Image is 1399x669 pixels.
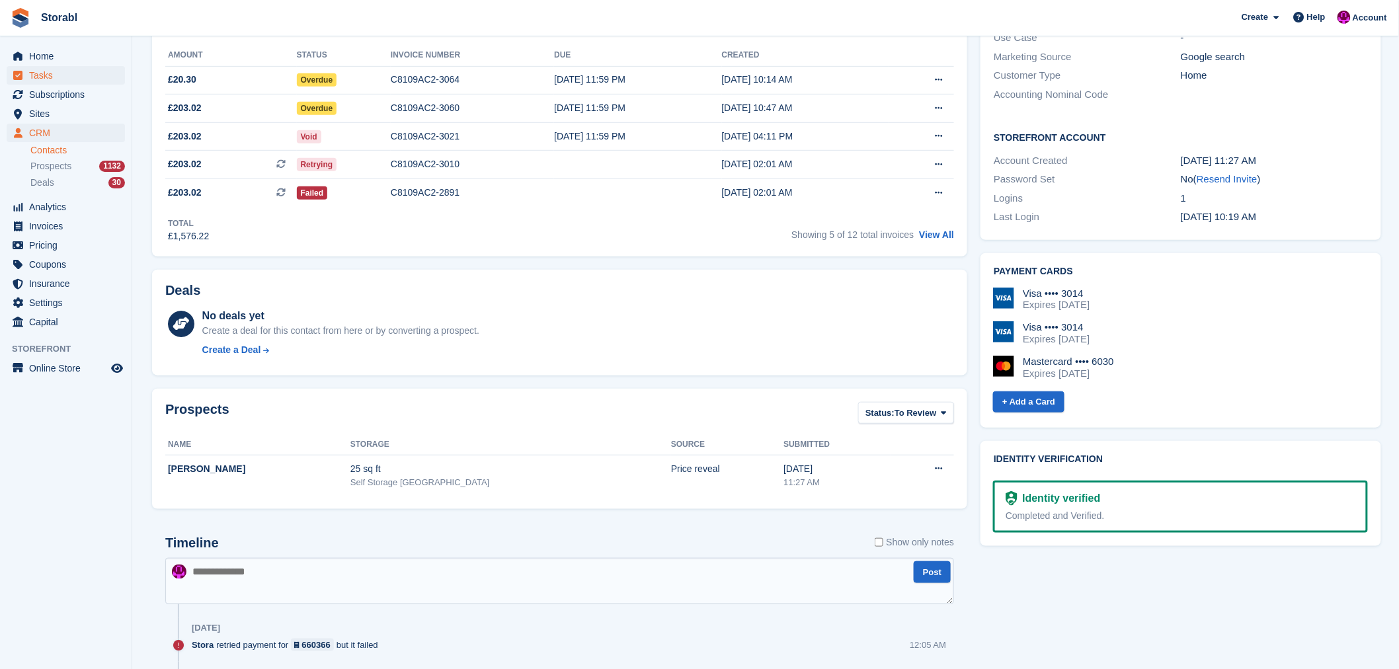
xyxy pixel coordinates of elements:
a: menu [7,255,125,274]
a: menu [7,359,125,377]
span: Account [1353,11,1387,24]
h2: Prospects [165,402,229,426]
span: Tasks [29,66,108,85]
div: Password Set [994,172,1181,187]
a: menu [7,274,125,293]
a: Resend Invite [1197,173,1258,184]
span: £203.02 [168,101,202,115]
span: Analytics [29,198,108,216]
a: menu [7,47,125,65]
th: Amount [165,45,297,66]
div: Logins [994,191,1181,206]
span: £203.02 [168,130,202,143]
img: Mastercard Logo [993,356,1014,377]
input: Show only notes [875,535,883,549]
div: Price reveal [671,462,783,476]
div: [DATE] 11:59 PM [554,130,721,143]
a: menu [7,198,125,216]
div: Google search [1181,50,1368,65]
div: [DATE] 11:27 AM [1181,153,1368,169]
span: To Review [895,407,936,420]
a: Deals 30 [30,176,125,190]
div: Accounting Nominal Code [994,87,1181,102]
div: 1132 [99,161,125,172]
div: £1,576.22 [168,229,209,243]
div: 1 [1181,191,1368,206]
div: Marketing Source [994,50,1181,65]
span: Storefront [12,342,132,356]
div: C8109AC2-2891 [391,186,554,200]
span: Retrying [297,158,337,171]
div: C8109AC2-3060 [391,101,554,115]
span: Home [29,47,108,65]
span: Prospects [30,160,71,173]
div: Expires [DATE] [1023,368,1114,379]
img: Visa Logo [993,321,1014,342]
span: Insurance [29,274,108,293]
th: Created [722,45,889,66]
span: ( ) [1193,173,1261,184]
h2: Payment cards [994,266,1367,277]
span: Failed [297,186,328,200]
span: Capital [29,313,108,331]
div: Create a Deal [202,343,261,357]
img: Identity Verification Ready [1006,491,1017,506]
time: 2025-03-24 10:19:00 UTC [1181,211,1257,222]
a: menu [7,294,125,312]
th: Storage [350,434,671,455]
div: Home [1181,68,1368,83]
a: 660366 [291,639,334,651]
span: Online Store [29,359,108,377]
span: Deals [30,177,54,189]
img: Helen Morton [172,565,186,579]
div: Account Created [994,153,1181,169]
div: Expires [DATE] [1023,299,1090,311]
div: No deals yet [202,308,479,324]
h2: Deals [165,283,200,298]
div: Completed and Verified. [1006,509,1355,523]
a: menu [7,313,125,331]
h2: Storefront Account [994,130,1367,143]
th: Invoice number [391,45,554,66]
div: [DATE] 11:59 PM [554,101,721,115]
span: Sites [29,104,108,123]
div: 11:27 AM [783,476,890,489]
a: menu [7,236,125,255]
a: menu [7,85,125,104]
a: menu [7,104,125,123]
a: menu [7,124,125,142]
div: [PERSON_NAME] [168,462,350,476]
span: Stora [192,639,214,651]
div: Visa •••• 3014 [1023,288,1090,299]
span: Create [1242,11,1268,24]
div: Visa •••• 3014 [1023,321,1090,333]
span: Invoices [29,217,108,235]
span: Coupons [29,255,108,274]
div: No [1181,172,1368,187]
div: Create a deal for this contact from here or by converting a prospect. [202,324,479,338]
img: Visa Logo [993,288,1014,309]
button: Post [914,561,951,583]
span: Pricing [29,236,108,255]
span: Subscriptions [29,85,108,104]
span: Overdue [297,102,337,115]
div: Mastercard •••• 6030 [1023,356,1114,368]
th: Status [297,45,391,66]
div: Expires [DATE] [1023,333,1090,345]
div: Total [168,217,209,229]
span: Help [1307,11,1326,24]
label: Show only notes [875,535,954,549]
a: Contacts [30,144,125,157]
span: £203.02 [168,186,202,200]
div: retried payment for but it failed [192,639,385,651]
div: 660366 [302,639,331,651]
span: CRM [29,124,108,142]
div: 12:05 AM [910,639,946,651]
span: Showing 5 of 12 total invoices [791,229,914,240]
div: [DATE] 11:59 PM [554,73,721,87]
th: Due [554,45,721,66]
span: £20.30 [168,73,196,87]
div: Use Case [994,30,1181,46]
span: Overdue [297,73,337,87]
span: Void [297,130,321,143]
